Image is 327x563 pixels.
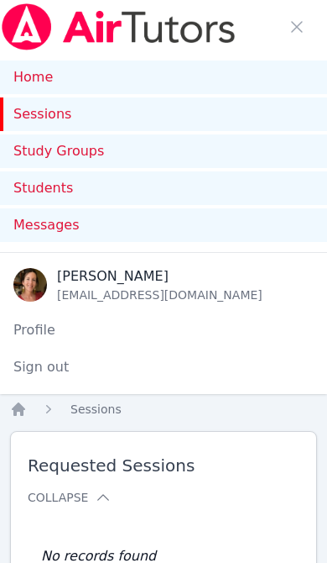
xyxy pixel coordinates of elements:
[13,215,79,235] span: Messages
[10,401,317,418] nav: Breadcrumb
[57,287,262,303] div: [EMAIL_ADDRESS][DOMAIN_NAME]
[70,401,122,418] a: Sessions
[57,266,262,287] div: [PERSON_NAME]
[28,455,299,476] span: Requested Sessions
[70,403,122,416] span: Sessions
[28,489,112,506] button: Collapse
